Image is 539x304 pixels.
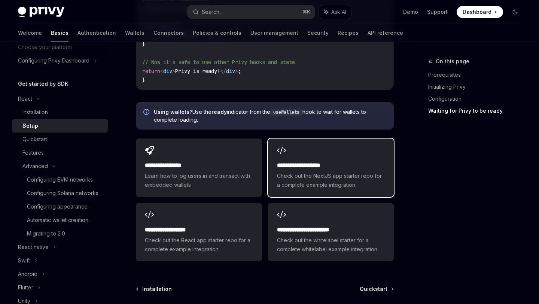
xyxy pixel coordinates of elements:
a: **** **** **** ****Check out the NextJS app starter repo for a complete example integration [268,139,394,197]
span: } [142,77,145,83]
code: useWallets [270,109,302,116]
span: </ [220,68,226,75]
a: Demo [403,8,418,16]
a: Security [307,24,329,42]
a: Configuring Solana networks [12,186,108,200]
a: Connectors [153,24,184,42]
button: Search...⌘K [188,5,314,19]
a: Migrating to 2.0 [12,227,108,240]
span: } [142,41,145,48]
div: Features [22,148,44,157]
a: Initializing Privy [428,81,527,93]
button: Ask AI [319,5,351,19]
span: Ask AI [331,8,346,16]
a: **** **** **** *Learn how to log users in and transact with embedded wallets [136,139,262,197]
a: Configuring appearance [12,200,108,213]
a: Quickstart [360,285,393,293]
div: Migrating to 2.0 [27,229,65,238]
a: Dashboard [457,6,503,18]
a: Quickstart [12,133,108,146]
span: Check out the whitelabel starter for a complete whitelabel example integration [277,236,385,254]
a: Setup [12,119,108,133]
div: Flutter [18,283,33,292]
div: Installation [22,108,48,117]
span: < [160,68,163,75]
a: Authentication [77,24,116,42]
span: div [226,68,235,75]
span: Quickstart [360,285,387,293]
div: Swift [18,256,30,265]
div: Search... [202,7,223,16]
div: Configuring Solana networks [27,189,98,198]
a: Automatic wallet creation [12,213,108,227]
span: Learn how to log users in and transact with embedded wallets [145,171,253,189]
a: Basics [51,24,68,42]
span: div [163,68,172,75]
span: ⌘ K [302,9,310,15]
span: Check out the NextJS app starter repo for a complete example integration [277,171,385,189]
span: Check out the React app starter repo for a complete example integration [145,236,253,254]
a: Recipes [338,24,359,42]
div: React native [18,243,49,252]
div: Configuring EVM networks [27,175,93,184]
img: dark logo [18,7,64,17]
a: Configuration [428,93,527,105]
a: ready [211,109,227,115]
span: On this page [436,57,469,66]
a: API reference [368,24,403,42]
span: > [172,68,175,75]
h5: Get started by SDK [18,79,68,88]
a: Waiting for Privy to be ready [428,105,527,117]
span: Privy is ready! [175,68,220,75]
div: Android [18,270,37,279]
a: Installation [12,106,108,119]
a: **** **** **** ***Check out the React app starter repo for a complete example integration [136,203,262,261]
div: Quickstart [22,135,47,144]
button: Toggle dark mode [509,6,521,18]
svg: Info [143,109,151,116]
span: > [235,68,238,75]
div: Setup [22,121,38,130]
strong: Using wallets? [154,109,192,115]
a: Welcome [18,24,42,42]
span: Dashboard [463,8,491,16]
div: Advanced [22,162,48,171]
span: Installation [142,285,172,293]
a: Configuring EVM networks [12,173,108,186]
a: Installation [137,285,172,293]
a: **** **** **** **** ***Check out the whitelabel starter for a complete whitelabel example integra... [268,203,394,261]
a: Features [12,146,108,159]
div: React [18,94,32,103]
span: Use the indicator from the hook to wait for wallets to complete loading. [154,108,386,124]
span: // Now it's safe to use other Privy hooks and state [142,59,295,66]
a: User management [250,24,298,42]
span: ; [238,68,241,75]
span: return [142,68,160,75]
div: Configuring Privy Dashboard [18,56,89,65]
a: Policies & controls [193,24,241,42]
div: Automatic wallet creation [27,216,88,225]
div: Configuring appearance [27,202,88,211]
a: Wallets [125,24,144,42]
a: Prerequisites [428,69,527,81]
a: Support [427,8,448,16]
